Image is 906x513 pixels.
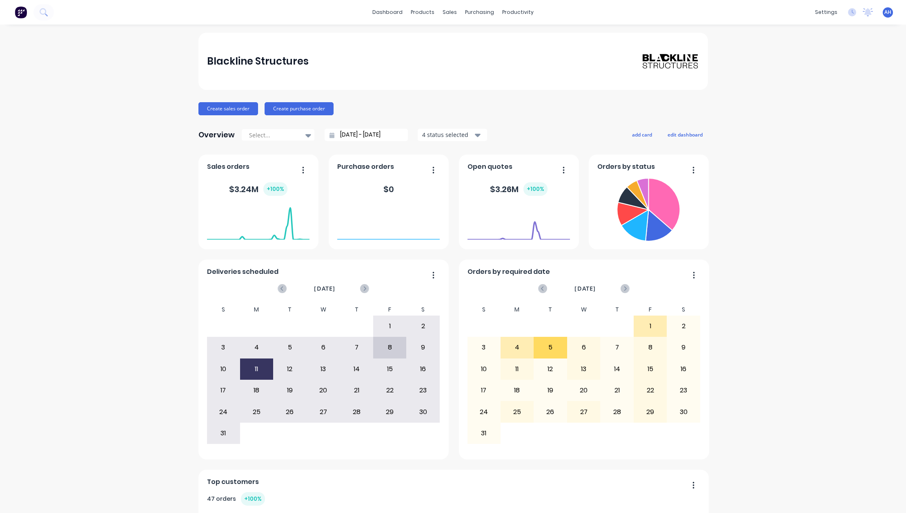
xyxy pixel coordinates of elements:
[534,304,567,316] div: T
[240,380,273,401] div: 18
[662,129,708,140] button: edit dashboard
[667,316,700,336] div: 2
[207,162,249,172] span: Sales orders
[574,284,596,293] span: [DATE]
[422,130,474,139] div: 4 status selected
[15,6,27,18] img: Factory
[467,267,550,277] span: Orders by required date
[534,359,567,379] div: 12
[340,359,373,379] div: 14
[407,359,439,379] div: 16
[407,401,439,422] div: 30
[407,380,439,401] div: 23
[634,304,667,316] div: F
[534,401,567,422] div: 26
[490,182,548,196] div: $ 3.26M
[273,304,307,316] div: T
[501,337,534,358] div: 4
[240,401,273,422] div: 25
[229,182,287,196] div: $ 3.24M
[568,380,600,401] div: 20
[374,337,406,358] div: 8
[667,359,700,379] div: 16
[274,401,306,422] div: 26
[534,337,567,358] div: 5
[240,359,273,379] div: 11
[467,401,500,422] div: 24
[642,53,699,69] img: Blackline Structures
[634,380,667,401] div: 22
[207,53,309,69] div: Blackline Structures
[467,304,501,316] div: S
[523,182,548,196] div: + 100 %
[467,359,500,379] div: 10
[600,304,634,316] div: T
[337,162,394,172] span: Purchase orders
[340,380,373,401] div: 21
[407,6,439,18] div: products
[667,337,700,358] div: 9
[567,304,601,316] div: W
[383,183,394,195] div: $ 0
[198,102,258,115] button: Create sales order
[207,304,240,316] div: S
[467,162,512,172] span: Open quotes
[534,380,567,401] div: 19
[467,423,500,444] div: 31
[340,337,373,358] div: 7
[601,337,633,358] div: 7
[240,337,273,358] div: 4
[307,380,340,401] div: 20
[667,380,700,401] div: 23
[634,401,667,422] div: 29
[467,380,500,401] div: 17
[418,129,487,141] button: 4 status selected
[568,337,600,358] div: 6
[307,304,340,316] div: W
[207,359,240,379] div: 10
[274,337,306,358] div: 5
[274,380,306,401] div: 19
[207,380,240,401] div: 17
[601,380,633,401] div: 21
[501,359,534,379] div: 11
[811,6,841,18] div: settings
[340,304,373,316] div: T
[501,304,534,316] div: M
[374,380,406,401] div: 22
[884,9,891,16] span: AH
[406,304,440,316] div: S
[501,401,534,422] div: 25
[568,359,600,379] div: 13
[407,316,439,336] div: 2
[263,182,287,196] div: + 100 %
[667,401,700,422] div: 30
[374,316,406,336] div: 1
[207,423,240,444] div: 31
[601,359,633,379] div: 14
[597,162,655,172] span: Orders by status
[634,316,667,336] div: 1
[307,359,340,379] div: 13
[467,337,500,358] div: 3
[373,304,407,316] div: F
[627,129,657,140] button: add card
[207,477,259,487] span: Top customers
[634,359,667,379] div: 15
[439,6,461,18] div: sales
[374,401,406,422] div: 29
[407,337,439,358] div: 9
[461,6,498,18] div: purchasing
[265,102,334,115] button: Create purchase order
[374,359,406,379] div: 15
[207,401,240,422] div: 24
[207,492,265,506] div: 47 orders
[307,337,340,358] div: 6
[667,304,700,316] div: S
[634,337,667,358] div: 8
[568,401,600,422] div: 27
[501,380,534,401] div: 18
[498,6,538,18] div: productivity
[207,337,240,358] div: 3
[601,401,633,422] div: 28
